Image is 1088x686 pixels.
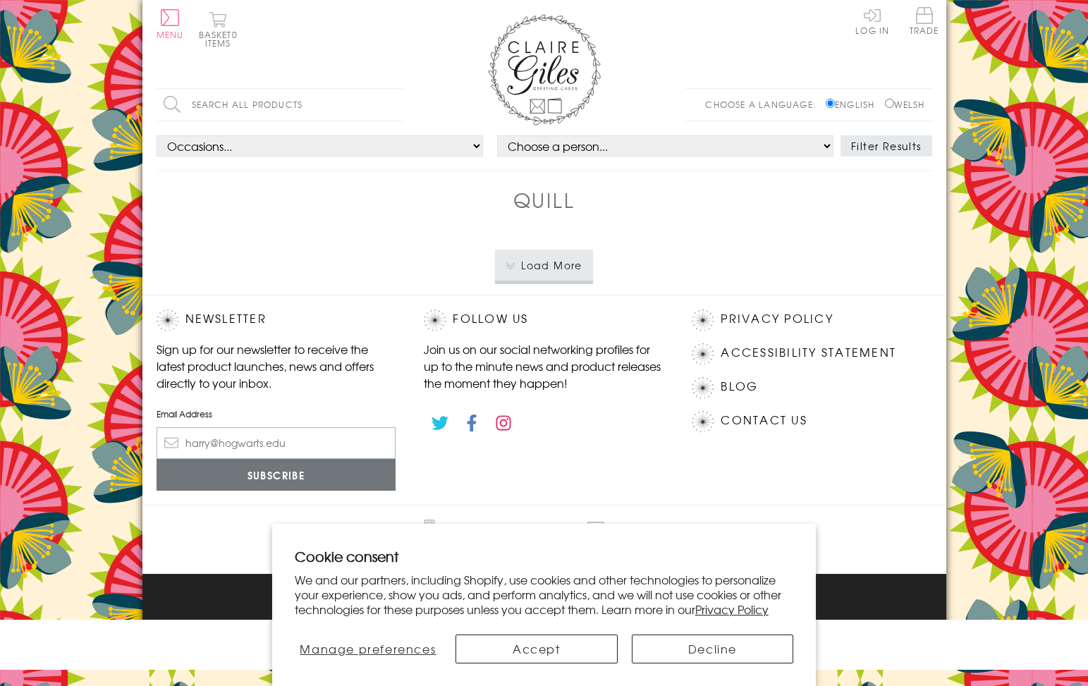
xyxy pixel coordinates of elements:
[157,459,396,491] input: Subscribe
[157,28,184,41] span: Menu
[705,98,823,111] p: Choose a language:
[721,377,758,396] a: Blog
[495,250,593,281] button: Load More
[295,546,794,566] h2: Cookie consent
[841,135,932,157] button: Filter Results
[721,411,807,430] a: Contact Us
[205,28,238,49] span: 0 items
[855,7,889,35] a: Log In
[826,99,835,108] input: English
[384,520,475,560] a: 0191 270 8191
[632,635,794,663] button: Decline
[389,89,403,121] input: Search
[424,310,664,331] h2: Follow Us
[300,640,436,657] span: Manage preferences
[513,185,575,214] h1: Quill
[295,572,794,616] p: We and our partners, including Shopify, use cookies and other technologies to personalize your ex...
[488,14,601,125] img: Claire Giles Greetings Cards
[157,9,184,39] button: Menu
[826,98,881,111] label: English
[489,520,704,560] a: [EMAIL_ADDRESS][DOMAIN_NAME]
[157,89,403,121] input: Search all products
[424,341,664,391] p: Join us on our social networking profiles for up to the minute news and product releases the mome...
[910,7,939,35] span: Trade
[885,99,894,108] input: Welsh
[157,341,396,391] p: Sign up for our newsletter to receive the latest product launches, news and offers directly to yo...
[157,310,396,331] h2: Newsletter
[199,11,238,47] button: Basket0 items
[721,310,833,329] a: Privacy Policy
[456,635,618,663] button: Accept
[157,427,396,459] input: harry@hogwarts.edu
[721,343,896,362] a: Accessibility Statement
[910,7,939,37] a: Trade
[695,601,769,618] a: Privacy Policy
[157,408,396,420] label: Email Address
[885,98,925,111] label: Welsh
[295,635,441,663] button: Manage preferences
